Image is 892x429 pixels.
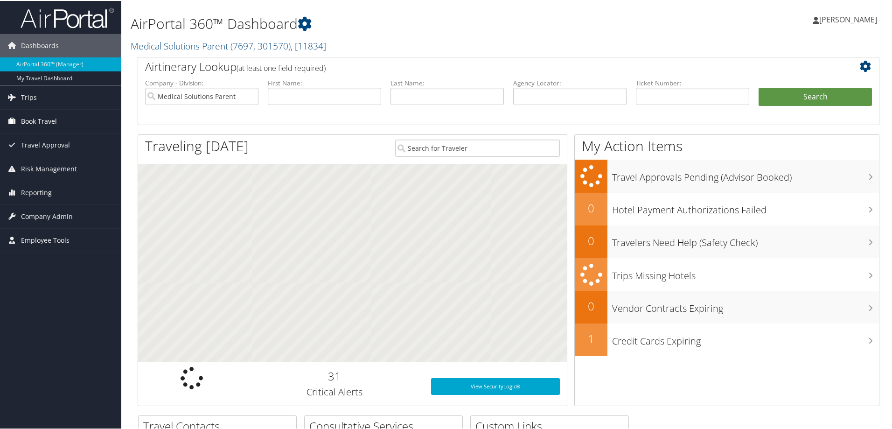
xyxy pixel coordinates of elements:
h2: 0 [575,297,607,313]
h3: Travel Approvals Pending (Advisor Booked) [612,165,879,183]
h2: 31 [252,367,417,383]
label: Company - Division: [145,77,258,87]
a: 0Vendor Contracts Expiring [575,290,879,323]
button: Search [759,87,872,105]
h2: 1 [575,330,607,346]
span: Risk Management [21,156,77,180]
h3: Critical Alerts [252,385,417,398]
a: Trips Missing Hotels [575,257,879,290]
span: Travel Approval [21,133,70,156]
h3: Hotel Payment Authorizations Failed [612,198,879,216]
span: Employee Tools [21,228,70,251]
span: (at least one field required) [237,62,326,72]
a: 0Hotel Payment Authorizations Failed [575,192,879,225]
label: Ticket Number: [636,77,749,87]
span: Book Travel [21,109,57,132]
label: Last Name: [390,77,504,87]
h2: 0 [575,199,607,215]
a: 0Travelers Need Help (Safety Check) [575,225,879,257]
img: airportal-logo.png [21,6,114,28]
h3: Travelers Need Help (Safety Check) [612,231,879,248]
h3: Vendor Contracts Expiring [612,296,879,314]
h1: My Action Items [575,135,879,155]
a: Medical Solutions Parent [131,39,326,51]
a: View SecurityLogic® [431,377,560,394]
h1: Traveling [DATE] [145,135,249,155]
label: Agency Locator: [513,77,627,87]
h3: Trips Missing Hotels [612,264,879,281]
label: First Name: [268,77,381,87]
a: Travel Approvals Pending (Advisor Booked) [575,159,879,192]
input: Search for Traveler [395,139,560,156]
span: Company Admin [21,204,73,227]
span: Dashboards [21,33,59,56]
span: , [ 11834 ] [291,39,326,51]
a: [PERSON_NAME] [813,5,886,33]
a: 1Credit Cards Expiring [575,323,879,355]
h1: AirPortal 360™ Dashboard [131,13,634,33]
h2: 0 [575,232,607,248]
span: Trips [21,85,37,108]
span: Reporting [21,180,52,204]
h2: Airtinerary Lookup [145,58,810,74]
h3: Credit Cards Expiring [612,329,879,347]
span: ( 7697, 301570 ) [230,39,291,51]
span: [PERSON_NAME] [819,14,877,24]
